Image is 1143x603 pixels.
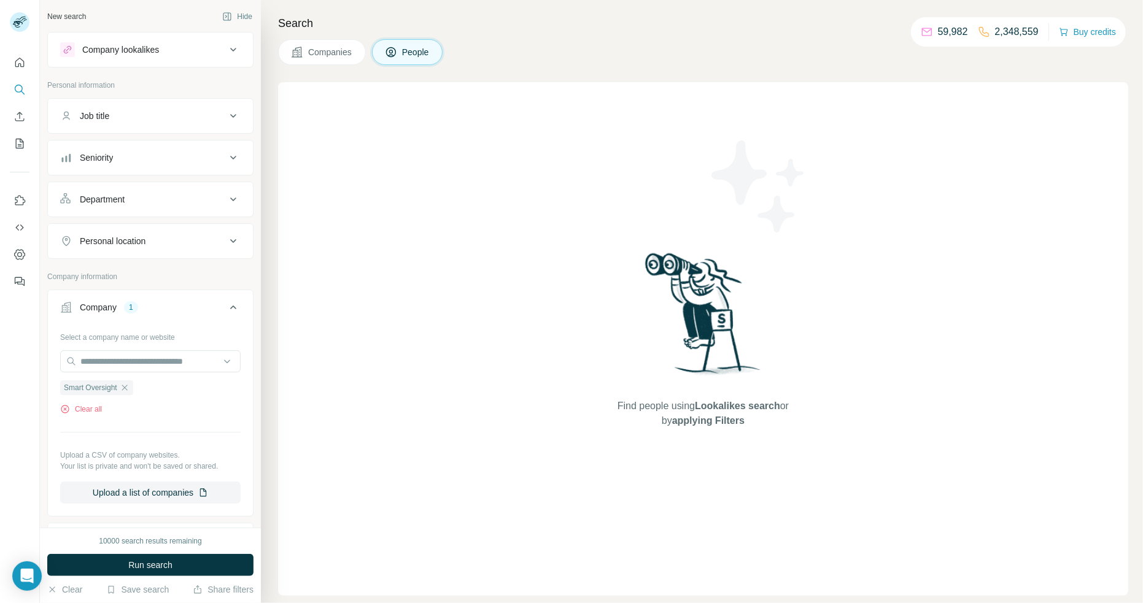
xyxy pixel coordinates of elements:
button: Department [48,185,253,214]
button: Search [10,79,29,101]
button: Save search [106,583,169,596]
div: 10000 search results remaining [99,536,201,547]
button: My lists [10,133,29,155]
div: Company lookalikes [82,44,159,56]
button: Enrich CSV [10,106,29,128]
button: Feedback [10,271,29,293]
p: Personal information [47,80,254,91]
button: Clear all [60,404,102,415]
p: Upload a CSV of company websites. [60,450,241,461]
button: Use Surfe on LinkedIn [10,190,29,212]
span: Smart Oversight [64,382,117,393]
img: Surfe Illustration - Stars [703,131,814,242]
p: 2,348,559 [995,25,1039,39]
button: Use Surfe API [10,217,29,239]
button: Share filters [193,583,254,596]
div: Company [80,301,117,313]
div: Select a company name or website [60,327,241,343]
button: Job title [48,101,253,131]
div: Open Intercom Messenger [12,561,42,591]
span: Lookalikes search [695,401,780,411]
span: People [402,46,430,58]
span: Run search [128,559,172,571]
p: 59,982 [938,25,968,39]
button: Dashboard [10,244,29,266]
img: Surfe Illustration - Woman searching with binoculars [640,250,767,386]
p: Company information [47,271,254,282]
button: Clear [47,583,82,596]
span: Companies [308,46,353,58]
h4: Search [278,15,1128,32]
span: Find people using or by [605,399,801,428]
div: Department [80,193,125,205]
span: applying Filters [672,415,745,426]
p: Your list is private and won't be saved or shared. [60,461,241,472]
div: 1 [124,302,138,313]
div: New search [47,11,86,22]
button: Hide [214,7,261,26]
button: Quick start [10,52,29,74]
button: Run search [47,554,254,576]
button: Company lookalikes [48,35,253,64]
button: Seniority [48,143,253,172]
div: Personal location [80,235,145,247]
button: Company1 [48,293,253,327]
button: Upload a list of companies [60,482,241,504]
button: Personal location [48,226,253,256]
div: Job title [80,110,109,122]
div: Seniority [80,152,113,164]
button: Industry [48,526,253,555]
button: Buy credits [1059,23,1116,40]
